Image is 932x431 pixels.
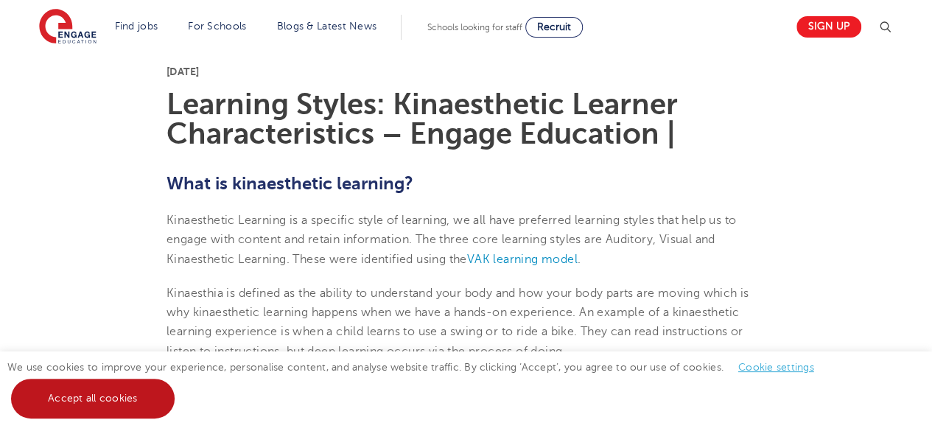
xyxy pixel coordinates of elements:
a: Accept all cookies [11,379,175,418]
h1: Learning Styles: Kinaesthetic Learner Characteristics – Engage Education | [167,90,765,149]
a: Recruit [525,17,583,38]
span: inaesthetic learning happens when we have a hands-on experience. An example of a kinaesthetic lea... [167,306,743,358]
a: Sign up [796,16,861,38]
a: Cookie settings [738,362,814,373]
h2: What is kinaesthetic learning? [167,171,765,196]
a: Blogs & Latest News [277,21,377,32]
span: We use cookies to improve your experience, personalise content, and analyse website traffic. By c... [7,362,829,404]
span: . [578,253,581,266]
span: Recruit [537,21,571,32]
p: [DATE] [167,66,765,77]
a: For Schools [188,21,246,32]
span: Schools looking for staff [427,22,522,32]
a: Find jobs [115,21,158,32]
span: Kinaesthetic Learning is a specific style of learning, we all have preferred learning styles that... [167,214,736,266]
span: These were identified using the [292,253,466,266]
img: Engage Education [39,9,97,46]
span: Kinaesthia is defined as the ability to understand your body and how your body parts are moving w... [167,287,749,319]
a: VAK learning model [467,253,578,266]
